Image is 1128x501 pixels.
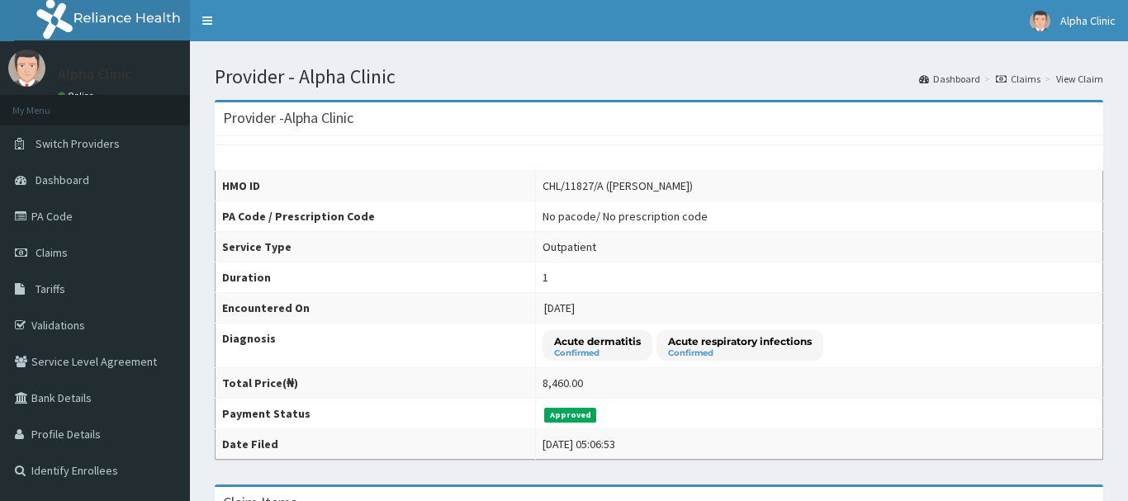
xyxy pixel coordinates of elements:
div: No pacode / No prescription code [543,208,708,225]
th: Diagnosis [216,324,536,368]
small: Confirmed [668,349,812,357]
small: Confirmed [554,349,641,357]
span: [DATE] [544,300,575,315]
a: Claims [996,72,1040,86]
img: User Image [1030,11,1050,31]
p: Acute respiratory infections [668,334,812,348]
a: View Claim [1056,72,1103,86]
div: [DATE] 05:06:53 [543,436,615,452]
div: 1 [543,269,548,286]
span: Alpha Clinic [1060,13,1116,28]
a: Online [58,90,97,102]
h3: Provider - Alpha Clinic [223,111,353,125]
div: 8,460.00 [543,375,583,391]
span: Switch Providers [36,136,120,151]
th: Encountered On [216,293,536,324]
h1: Provider - Alpha Clinic [215,66,1103,87]
span: Tariffs [36,281,65,296]
th: Payment Status [216,399,536,429]
th: Total Price(₦) [216,368,536,399]
th: Duration [216,262,536,293]
span: Approved [544,408,596,423]
th: Service Type [216,232,536,262]
span: Claims [36,245,68,260]
p: Acute dermatitis [554,334,641,348]
img: User Image [8,50,45,87]
a: Dashboard [919,72,980,86]
div: CHL/11827/A ([PERSON_NAME]) [543,177,693,194]
th: PA Code / Prescription Code [216,201,536,232]
div: Outpatient [543,239,596,255]
th: HMO ID [216,171,536,201]
th: Date Filed [216,429,536,460]
span: Dashboard [36,173,89,187]
p: Alpha Clinic [58,67,132,82]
